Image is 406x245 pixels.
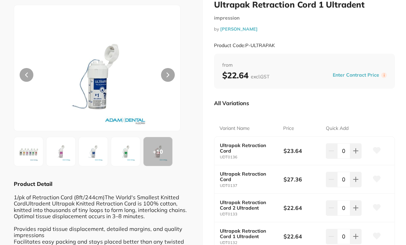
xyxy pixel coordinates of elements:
p: Quick Add [326,125,349,132]
p: Price [283,125,294,132]
b: Ultrapak Retraction Cord 2 Ultradent [220,200,277,211]
b: Ultrapak Retraction Cord [220,143,277,154]
small: UDT0136 [220,155,284,159]
small: UDT0137 [220,183,284,188]
small: UDT0133 [220,212,284,216]
img: MzIuanBn [47,22,147,131]
span: excl. GST [251,74,269,80]
div: + 10 [143,137,172,166]
b: $22.64 [284,233,322,240]
img: MzEuanBn [49,139,73,164]
b: $23.64 [284,147,322,155]
b: Product Detail [14,180,52,187]
small: Product Code: P-ULTRAPAK [214,43,275,48]
b: $22.64 [284,204,322,212]
small: impression [214,15,395,21]
button: +10 [143,137,173,166]
label: i [381,73,387,78]
b: $22.64 [222,70,269,80]
a: [PERSON_NAME] [220,26,258,32]
p: Variant Name [220,125,250,132]
small: UDT0132 [220,241,284,245]
img: MzMuanBn [113,139,138,164]
b: Ultrapak Retraction Cord 1 Ultradent [220,228,277,239]
button: Enter Contract Price [331,72,381,78]
small: by [214,26,395,32]
img: UkFQQUsuanBn [16,139,41,164]
img: MzIuanBn [81,139,106,164]
b: $27.36 [284,176,322,183]
b: Ultrapak Retraction Cord [220,171,277,182]
span: from [222,62,387,69]
p: All Variations [214,100,249,107]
